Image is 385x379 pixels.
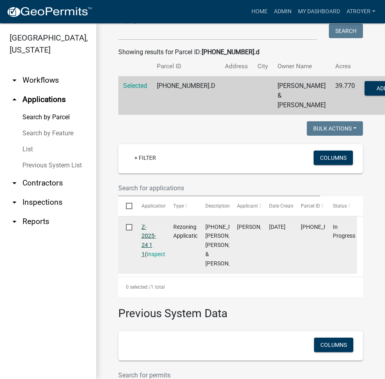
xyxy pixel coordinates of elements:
[271,4,295,19] a: Admin
[173,224,201,239] span: Rezoning Application
[269,203,297,209] span: Date Created
[273,57,330,76] th: Owner Name
[269,224,286,230] span: 09/03/2025
[10,75,19,85] i: arrow_drop_down
[126,284,151,290] span: 0 selected /
[295,4,343,19] a: My Dashboard
[333,224,355,239] span: In Progress
[220,57,253,76] th: Address
[205,224,259,267] span: 023-028-003.D, LYLE FAULKNER, Faulkner Lyle & Beckie,
[123,82,147,90] a: Selected
[118,277,363,297] div: 1 total
[330,76,360,115] td: 39.770
[229,196,261,216] datatable-header-cell: Applicant
[314,338,353,352] button: Columns
[343,4,379,19] a: atroyer
[10,198,19,207] i: arrow_drop_down
[307,121,363,136] button: Bulk Actions
[152,76,220,115] td: [PHONE_NUMBER].D
[273,76,330,115] td: [PERSON_NAME] & [PERSON_NAME]
[10,178,19,188] i: arrow_drop_down
[142,203,185,209] span: Application Number
[118,297,363,322] h3: Previous System Data
[253,57,273,76] th: City
[330,57,360,76] th: Acres
[166,196,198,216] datatable-header-cell: Type
[325,196,357,216] datatable-header-cell: Status
[237,224,280,230] span: Cheryl Spratt
[248,4,271,19] a: Home
[118,196,134,216] datatable-header-cell: Select
[329,24,363,38] button: Search
[314,151,353,165] button: Columns
[147,251,176,257] a: Inspections
[237,203,258,209] span: Applicant
[197,196,229,216] datatable-header-cell: Description
[142,222,158,259] div: ( )
[142,224,156,257] a: Z-2025-24 1 1
[10,95,19,104] i: arrow_drop_up
[202,48,259,56] strong: [PHONE_NUMBER].d
[118,180,320,196] input: Search for applications
[128,151,162,165] a: + Filter
[293,196,325,216] datatable-header-cell: Parcel ID
[10,217,19,226] i: arrow_drop_down
[301,224,353,230] span: 023-028-003.D
[134,196,166,216] datatable-header-cell: Application Number
[333,203,347,209] span: Status
[152,57,220,76] th: Parcel ID
[173,203,184,209] span: Type
[118,47,363,57] div: Showing results for Parcel ID:
[301,203,320,209] span: Parcel ID
[205,203,230,209] span: Description
[261,196,293,216] datatable-header-cell: Date Created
